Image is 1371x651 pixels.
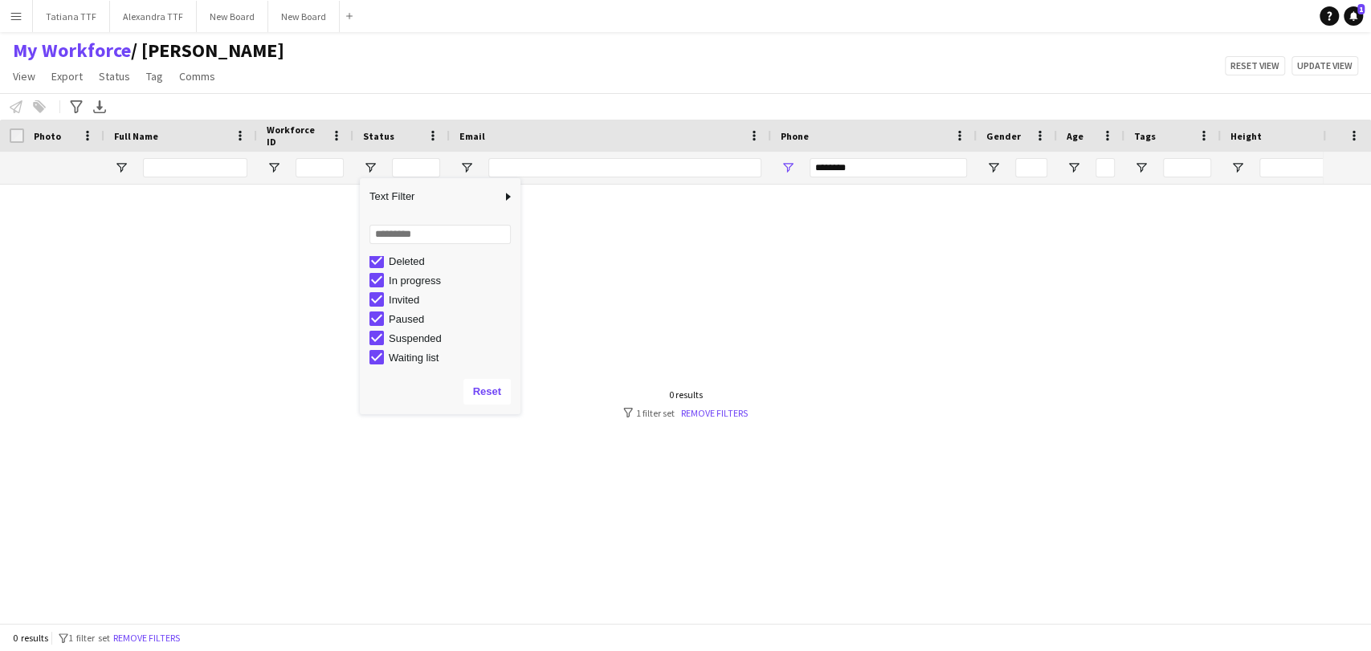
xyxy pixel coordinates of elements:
[1344,6,1363,26] a: 1
[1230,161,1245,175] button: Open Filter Menu
[45,66,89,87] a: Export
[369,225,511,244] input: Search filter values
[389,255,516,267] div: Deleted
[363,130,394,142] span: Status
[6,66,42,87] a: View
[143,158,247,177] input: Full Name Filter Input
[99,69,130,83] span: Status
[488,158,761,177] input: Email Filter Input
[1163,158,1211,177] input: Tags Filter Input
[267,124,324,148] span: Workforce ID
[360,155,520,367] div: Filter List
[1067,130,1083,142] span: Age
[267,161,281,175] button: Open Filter Menu
[781,130,809,142] span: Phone
[34,130,61,142] span: Photo
[623,407,748,419] div: 1 filter set
[389,332,516,344] div: Suspended
[389,294,516,306] div: Invited
[10,128,24,143] input: Column with Header Selection
[459,130,485,142] span: Email
[389,313,516,325] div: Paused
[1067,161,1081,175] button: Open Filter Menu
[681,407,748,419] a: Remove filters
[13,69,35,83] span: View
[986,130,1021,142] span: Gender
[1225,56,1285,75] button: Reset view
[459,161,474,175] button: Open Filter Menu
[146,69,163,83] span: Tag
[110,1,197,32] button: Alexandra TTF
[389,352,516,364] div: Waiting list
[67,97,86,116] app-action-btn: Advanced filters
[360,178,520,414] div: Column Filter
[1096,158,1115,177] input: Age Filter Input
[110,629,183,647] button: Remove filters
[1134,130,1156,142] span: Tags
[114,161,129,175] button: Open Filter Menu
[463,379,511,405] button: Reset
[986,161,1001,175] button: Open Filter Menu
[173,66,222,87] a: Comms
[389,275,516,287] div: In progress
[1015,158,1047,177] input: Gender Filter Input
[360,183,501,210] span: Text Filter
[131,39,284,63] span: TATIANA
[140,66,169,87] a: Tag
[1230,130,1262,142] span: Height
[197,1,268,32] button: New Board
[392,158,440,177] input: Status Filter Input
[51,69,83,83] span: Export
[13,39,131,63] a: My Workforce
[1357,4,1365,14] span: 1
[114,130,158,142] span: Full Name
[781,161,795,175] button: Open Filter Menu
[1291,56,1358,75] button: Update view
[90,97,109,116] app-action-btn: Export XLSX
[179,69,215,83] span: Comms
[33,1,110,32] button: Tatiana TTF
[810,158,967,177] input: Phone Filter Input
[268,1,340,32] button: New Board
[1134,161,1149,175] button: Open Filter Menu
[68,632,110,644] span: 1 filter set
[92,66,137,87] a: Status
[623,389,748,401] div: 0 results
[296,158,344,177] input: Workforce ID Filter Input
[363,161,377,175] button: Open Filter Menu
